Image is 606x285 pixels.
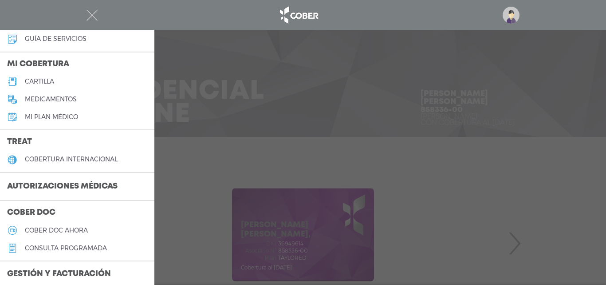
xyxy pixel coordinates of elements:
[25,156,118,163] h5: cobertura internacional
[87,10,98,21] img: Cober_menu-close-white.svg
[275,4,322,26] img: logo_cober_home-white.png
[25,113,78,121] h5: Mi plan médico
[25,245,107,252] h5: consulta programada
[25,96,77,103] h5: medicamentos
[25,35,87,43] h5: guía de servicios
[503,7,519,24] img: profile-placeholder.svg
[25,78,54,85] h5: cartilla
[25,227,88,234] h5: Cober doc ahora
